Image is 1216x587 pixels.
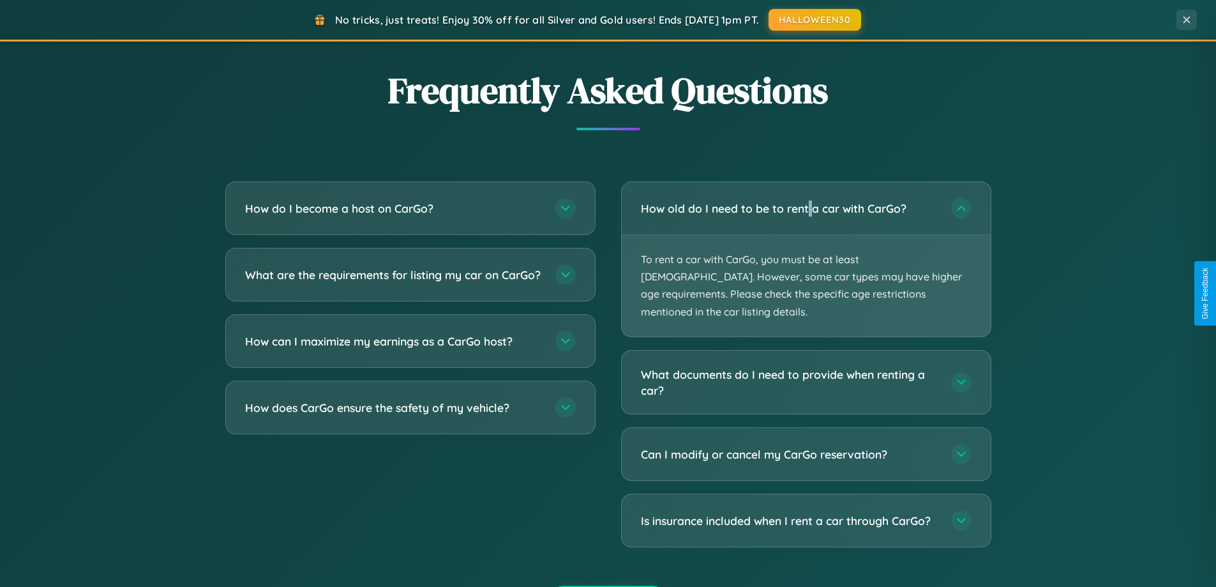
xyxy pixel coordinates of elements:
[641,446,938,462] h3: Can I modify or cancel my CarGo reservation?
[622,235,991,337] p: To rent a car with CarGo, you must be at least [DEMOGRAPHIC_DATA]. However, some car types may ha...
[245,333,543,349] h3: How can I maximize my earnings as a CarGo host?
[641,513,938,529] h3: Is insurance included when I rent a car through CarGo?
[769,9,861,31] button: HALLOWEEN30
[641,367,938,398] h3: What documents do I need to provide when renting a car?
[245,201,543,217] h3: How do I become a host on CarGo?
[245,267,543,283] h3: What are the requirements for listing my car on CarGo?
[335,13,759,26] span: No tricks, just treats! Enjoy 30% off for all Silver and Gold users! Ends [DATE] 1pm PT.
[225,66,991,115] h2: Frequently Asked Questions
[641,201,938,217] h3: How old do I need to be to rent a car with CarGo?
[245,400,543,416] h3: How does CarGo ensure the safety of my vehicle?
[1201,268,1210,319] div: Give Feedback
